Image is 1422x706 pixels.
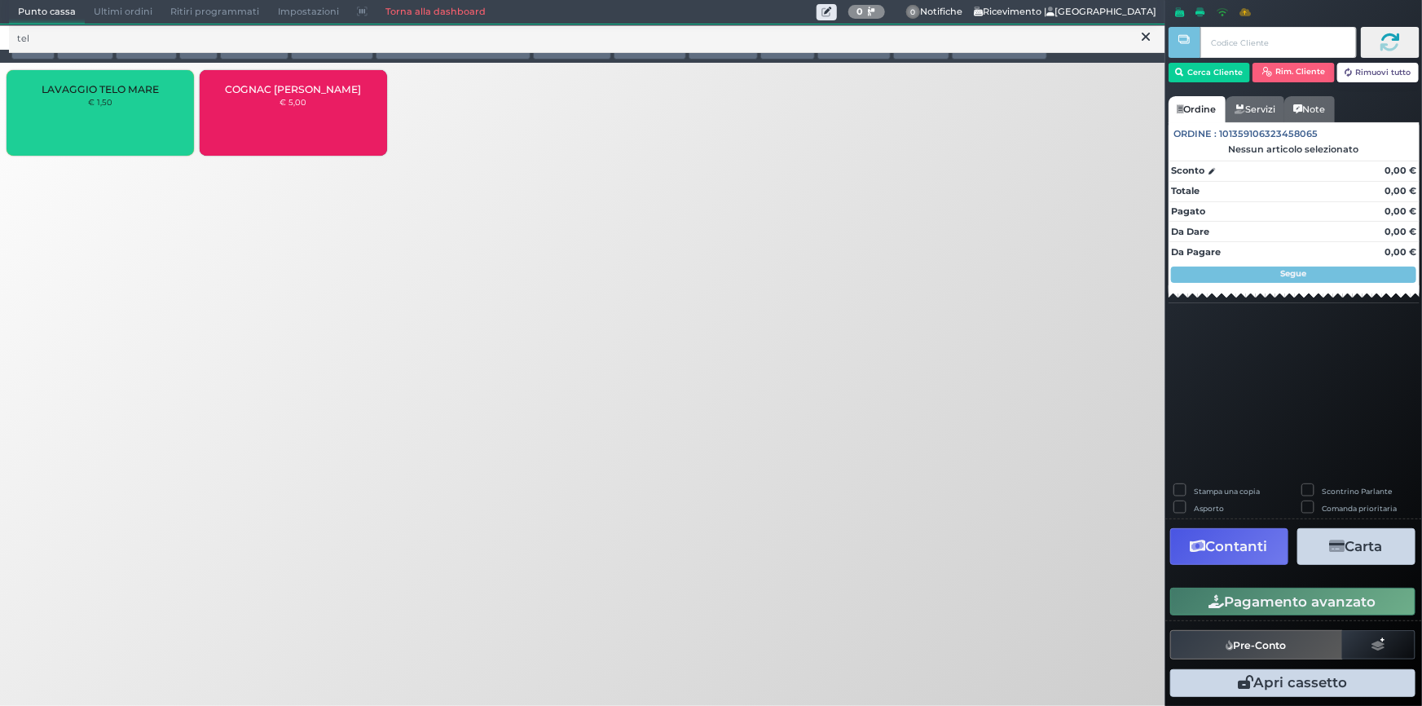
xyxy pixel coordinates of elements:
button: Contanti [1170,528,1288,565]
button: Rimuovi tutto [1337,63,1420,82]
button: Apri cassetto [1170,669,1415,697]
a: Servizi [1226,96,1284,122]
input: Ricerca articolo [9,24,1165,53]
span: Ordine : [1174,127,1217,141]
label: Scontrino Parlante [1323,486,1393,496]
small: € 5,00 [280,97,306,107]
strong: 0,00 € [1385,205,1416,217]
label: Asporto [1194,503,1224,514]
a: Ordine [1169,96,1226,122]
span: Ritiri programmati [161,1,268,24]
strong: Totale [1171,185,1200,196]
button: Carta [1297,528,1415,565]
label: Comanda prioritaria [1323,503,1398,514]
input: Codice Cliente [1200,27,1356,58]
strong: 0,00 € [1385,165,1416,176]
label: Stampa una copia [1194,486,1260,496]
span: Ultimi ordini [85,1,161,24]
span: 0 [906,5,921,20]
strong: Da Dare [1171,226,1209,237]
button: Pagamento avanzato [1170,588,1415,616]
strong: Da Pagare [1171,246,1221,258]
button: Rim. Cliente [1253,63,1335,82]
a: Note [1284,96,1334,122]
a: Torna alla dashboard [376,1,495,24]
span: LAVAGGIO TELO MARE [42,83,159,95]
strong: Sconto [1171,164,1204,178]
small: € 1,50 [88,97,112,107]
span: COGNAC [PERSON_NAME] [225,83,361,95]
span: 101359106323458065 [1220,127,1319,141]
strong: 0,00 € [1385,246,1416,258]
strong: Segue [1281,268,1307,279]
span: Punto cassa [9,1,85,24]
strong: 0,00 € [1385,226,1416,237]
div: Nessun articolo selezionato [1169,143,1420,155]
span: Impostazioni [269,1,348,24]
button: Cerca Cliente [1169,63,1251,82]
strong: Pagato [1171,205,1205,217]
b: 0 [856,6,863,17]
strong: 0,00 € [1385,185,1416,196]
button: Pre-Conto [1170,630,1343,660]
